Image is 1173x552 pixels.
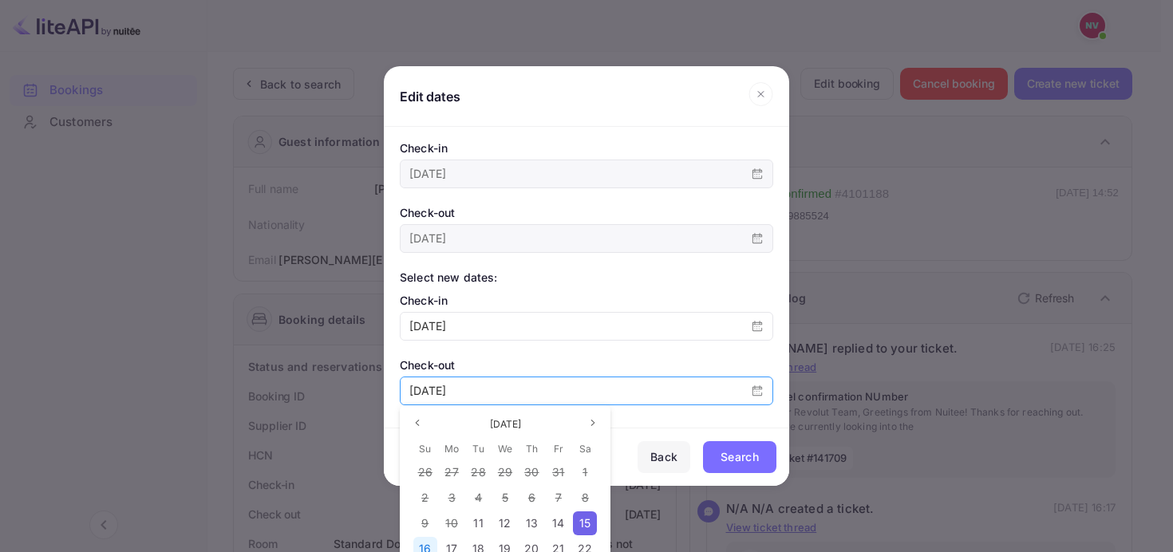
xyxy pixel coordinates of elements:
[400,269,773,286] div: Select new dates:
[418,465,432,479] span: 26
[752,321,763,332] svg: calender simple
[438,511,464,536] div: 10 Nov 2025
[400,292,773,309] div: Check-in
[444,440,459,459] span: Mo
[465,437,492,459] div: Tuesday
[572,437,598,459] div: Saturday
[638,441,690,473] button: Back
[492,437,518,459] div: Wednesday
[526,516,538,530] span: 13
[554,440,563,459] span: Fr
[400,140,773,156] div: Check-in
[579,516,590,530] span: 15
[413,418,422,428] svg: page previous
[444,465,458,479] span: 27
[412,485,438,511] div: 02 Nov 2025
[703,441,776,473] button: Search
[438,437,464,459] div: Monday
[473,516,483,530] span: 11
[448,491,456,504] span: 3
[445,516,457,530] span: 10
[421,491,429,504] span: 2
[465,485,492,511] div: 04 Nov 2025
[465,459,492,485] div: 28 Oct 2025
[721,448,759,467] div: Search
[519,485,545,511] div: 06 Nov 2025
[545,459,571,485] div: 31 Oct 2025
[545,485,571,511] div: 07 Nov 2025
[583,465,587,479] span: 1
[412,437,438,459] div: Sunday
[582,491,589,504] span: 8
[650,448,677,467] div: Back
[419,440,431,459] span: Su
[400,204,773,221] div: Check-out
[412,459,438,485] div: 26 Oct 2025
[572,511,598,536] div: 15 Nov 2025
[528,491,535,504] span: 6
[401,313,742,340] input: yyyy-MM-dd
[519,459,545,485] div: 30 Oct 2025
[475,491,482,504] span: 4
[502,491,508,504] span: 5
[412,511,438,536] div: 09 Nov 2025
[471,465,485,479] span: 28
[579,440,591,459] span: Sa
[583,413,602,432] button: Next month
[465,511,492,536] div: 11 Nov 2025
[492,459,518,485] div: 29 Oct 2025
[555,491,562,504] span: 7
[438,459,464,485] div: 27 Oct 2025
[492,511,518,536] div: 12 Nov 2025
[400,357,773,373] div: Check-out
[401,377,742,404] input: yyyy-MM-dd
[588,418,598,428] svg: page next
[519,437,545,459] div: Thursday
[499,516,511,530] span: 12
[498,465,512,479] span: 29
[421,516,429,530] span: 9
[545,511,571,536] div: 14 Nov 2025
[752,385,763,396] svg: calender simple
[524,465,539,479] span: 30
[519,511,545,536] div: 13 Nov 2025
[552,465,564,479] span: 31
[526,440,538,459] span: Th
[472,440,484,459] span: Tu
[572,485,598,511] div: 08 Nov 2025
[498,440,512,459] span: We
[484,415,527,434] button: Select month
[545,437,571,459] div: Friday
[552,516,564,530] span: 14
[408,413,427,432] button: Previous month
[438,485,464,511] div: 03 Nov 2025
[492,485,518,511] div: 05 Nov 2025
[400,89,460,104] div: Edit dates
[572,459,598,485] div: 01 Nov 2025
